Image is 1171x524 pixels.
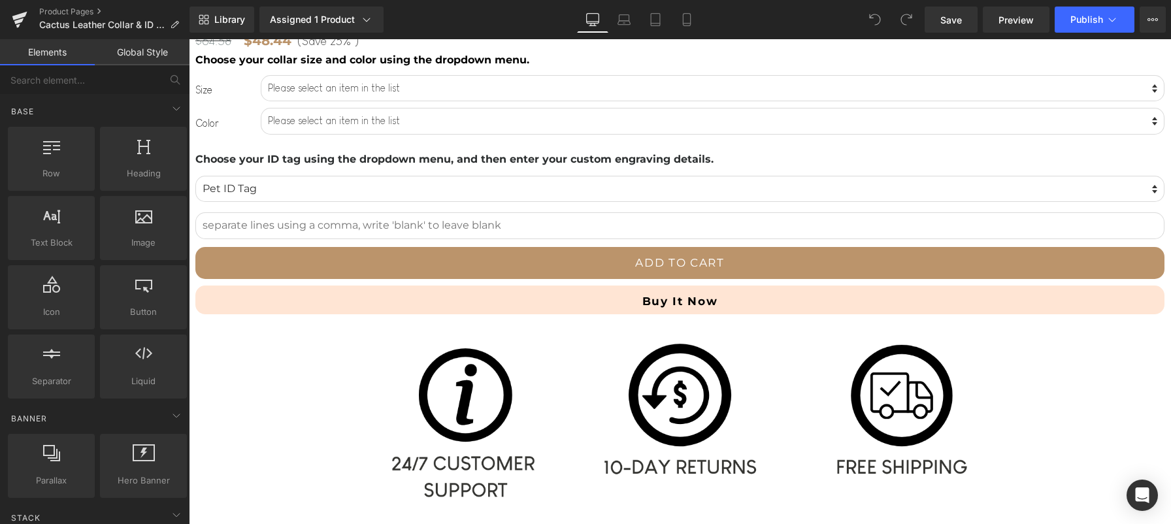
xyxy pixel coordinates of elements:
[7,44,72,60] label: Size
[12,474,91,487] span: Parallax
[95,39,190,65] a: Global Style
[862,7,888,33] button: Undo
[640,7,671,33] a: Tablet
[1127,480,1158,511] div: Open Intercom Messenger
[12,374,91,388] span: Separator
[104,236,183,250] span: Image
[104,374,183,388] span: Liquid
[104,474,183,487] span: Hero Banner
[1070,14,1103,25] span: Publish
[12,305,91,319] span: Icon
[270,13,373,26] div: Assigned 1 Product
[7,114,525,126] strong: Choose your ID tag using the dropdown menu, and then enter your custom engraving details.
[12,167,91,180] span: Row
[7,14,340,27] strong: Choose your collar size and color using the dropdown menu.
[7,246,976,275] button: Buy it now
[10,105,35,118] span: Base
[214,14,245,25] span: Library
[10,512,42,524] span: Stack
[1140,7,1166,33] button: More
[577,7,608,33] a: Desktop
[190,7,254,33] a: New Library
[104,167,183,180] span: Heading
[1055,7,1134,33] button: Publish
[446,217,536,230] span: Add To Cart
[10,412,48,425] span: Banner
[940,13,962,27] span: Save
[7,173,976,200] input: separate lines using a comma, write 'blank' to leave blank
[39,7,190,17] a: Product Pages
[12,236,91,250] span: Text Block
[7,78,72,93] label: Color
[983,7,1049,33] a: Preview
[893,7,919,33] button: Redo
[998,13,1034,27] span: Preview
[671,7,702,33] a: Mobile
[39,20,165,30] span: Cactus Leather Collar & ID Tag Bundle
[104,305,183,319] span: Button
[608,7,640,33] a: Laptop
[7,208,976,240] button: Add To Cart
